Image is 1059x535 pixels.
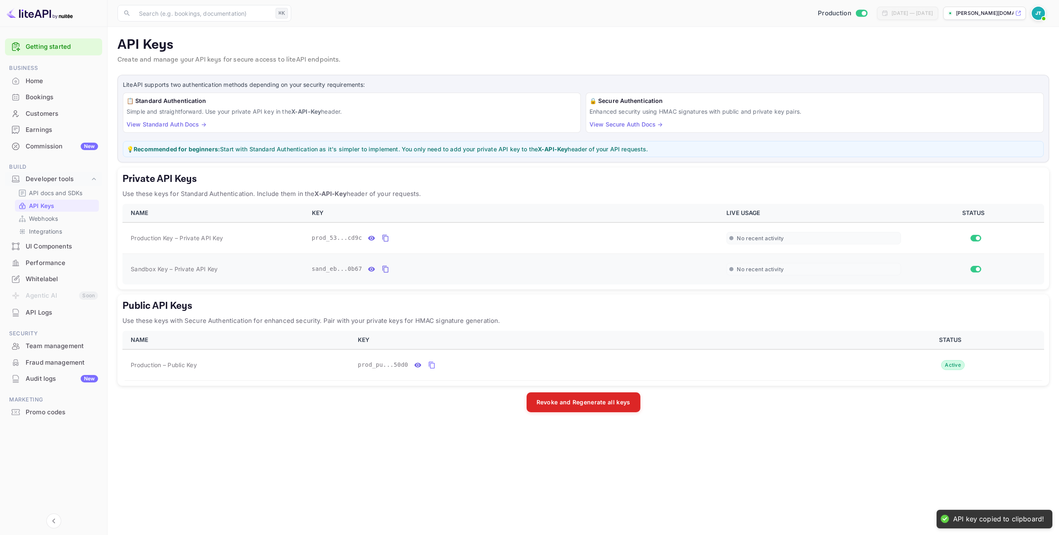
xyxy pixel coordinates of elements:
a: Home [5,73,102,88]
a: API Keys [18,201,96,210]
span: Production Key – Private API Key [131,234,223,242]
a: View Secure Auth Docs → [589,121,663,128]
p: API docs and SDKs [29,189,83,197]
p: Enhanced security using HMAC signatures with public and private key pairs. [589,107,1040,116]
p: API Keys [29,201,54,210]
div: Active [941,360,965,370]
strong: X-API-Key [291,108,321,115]
a: Performance [5,255,102,270]
div: Promo codes [26,408,98,417]
p: Use these keys for Standard Authentication. Include them in the header of your requests. [122,189,1044,199]
span: No recent activity [737,266,783,273]
a: Earnings [5,122,102,137]
div: API Logs [5,305,102,321]
p: Simple and straightforward. Use your private API key in the header. [127,107,577,116]
th: NAME [122,204,307,222]
a: Integrations [18,227,96,236]
div: Webhooks [15,213,99,225]
div: Performance [26,258,98,268]
th: NAME [122,331,353,349]
div: Developer tools [26,174,90,184]
div: UI Components [5,239,102,255]
a: API docs and SDKs [18,189,96,197]
div: Earnings [5,122,102,138]
span: Production [818,9,851,18]
div: Promo codes [5,404,102,420]
a: Promo codes [5,404,102,420]
a: Audit logsNew [5,371,102,386]
div: API key copied to clipboard! [953,515,1044,523]
strong: X-API-Key [538,146,568,153]
button: Collapse navigation [46,514,61,528]
table: public api keys table [122,331,1044,381]
p: 💡 Start with Standard Authentication as it's simpler to implement. You only need to add your priv... [127,145,1040,153]
div: [DATE] — [DATE] [891,10,933,17]
div: Switch to Sandbox mode [815,9,870,18]
a: Customers [5,106,102,121]
div: Developer tools [5,172,102,186]
span: Sandbox Key – Private API Key [131,265,218,273]
p: Create and manage your API keys for secure access to liteAPI endpoints. [117,55,1049,65]
span: No recent activity [737,235,783,242]
div: Team management [5,338,102,354]
p: LiteAPI supports two authentication methods depending on your security requirements: [123,80,1044,89]
div: Fraud management [5,355,102,371]
a: Getting started [26,42,98,52]
div: Earnings [26,125,98,135]
div: API Logs [26,308,98,318]
table: private api keys table [122,204,1044,284]
span: Production – Public Key [131,361,197,369]
a: API Logs [5,305,102,320]
div: Integrations [15,225,99,237]
div: Team management [26,342,98,351]
th: KEY [307,204,722,222]
div: ⌘K [276,8,288,19]
a: CommissionNew [5,139,102,154]
th: KEY [353,331,860,349]
a: Team management [5,338,102,353]
strong: X-API-Key [314,190,346,198]
h6: 📋 Standard Authentication [127,96,577,105]
span: Build [5,162,102,172]
div: API Keys [15,200,99,212]
img: LiteAPI logo [7,7,73,20]
div: Whitelabel [5,271,102,287]
a: UI Components [5,239,102,254]
a: Webhooks [18,214,96,223]
span: sand_eb...0b67 [312,265,362,273]
div: New [81,143,98,150]
img: Julian Tabaku [1032,7,1045,20]
a: View Standard Auth Docs → [127,121,206,128]
h5: Public API Keys [122,299,1044,313]
div: Customers [26,109,98,119]
div: Home [26,76,98,86]
div: API docs and SDKs [15,187,99,199]
button: Revoke and Regenerate all keys [527,392,640,412]
a: Whitelabel [5,271,102,287]
th: STATUS [860,331,1044,349]
span: prod_53...cd9c [312,234,362,242]
div: CommissionNew [5,139,102,155]
p: [PERSON_NAME][DOMAIN_NAME]... [956,10,1013,17]
div: Bookings [5,89,102,105]
span: prod_pu...50d0 [358,361,408,369]
th: STATUS [906,204,1044,222]
p: API Keys [117,37,1049,53]
p: Webhooks [29,214,58,223]
th: LIVE USAGE [721,204,906,222]
div: Bookings [26,93,98,102]
strong: Recommended for beginners: [134,146,220,153]
a: Bookings [5,89,102,105]
div: UI Components [26,242,98,251]
h6: 🔒 Secure Authentication [589,96,1040,105]
span: Marketing [5,395,102,404]
div: New [81,375,98,382]
span: Security [5,329,102,338]
div: Whitelabel [26,275,98,284]
input: Search (e.g. bookings, documentation) [134,5,272,21]
div: Customers [5,106,102,122]
div: Getting started [5,38,102,55]
div: Audit logs [26,374,98,384]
